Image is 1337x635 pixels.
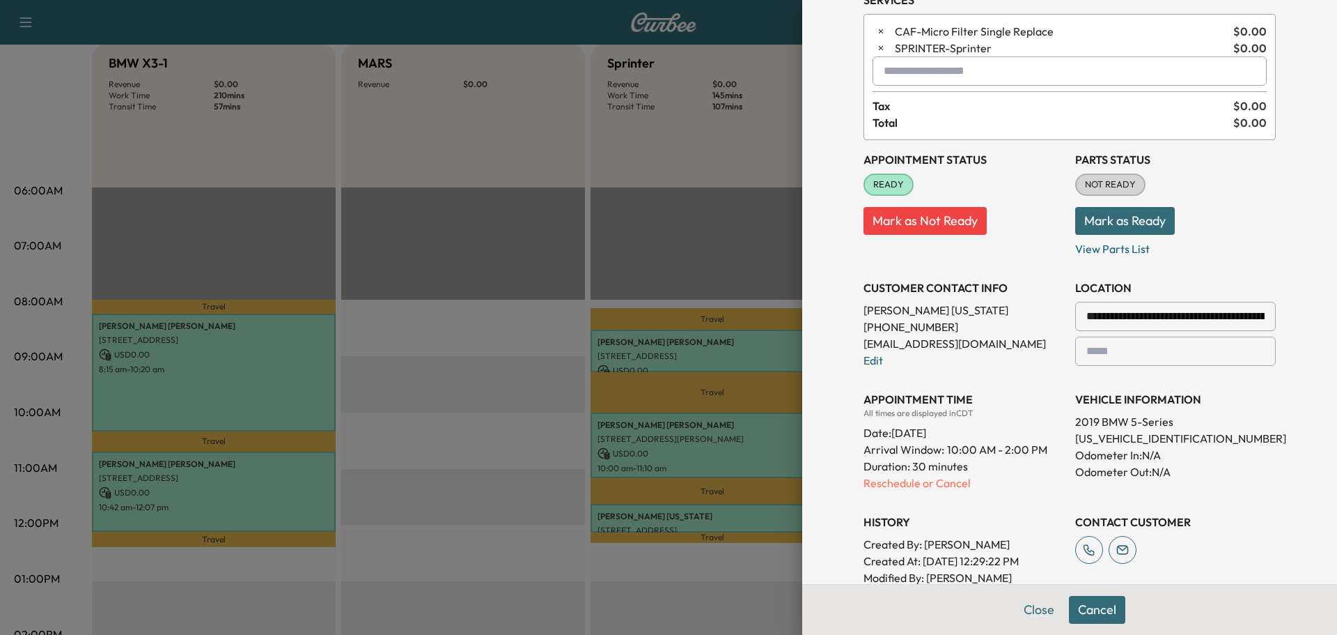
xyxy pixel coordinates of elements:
[863,441,1064,458] p: Arrival Window:
[1075,151,1276,168] h3: Parts Status
[863,335,1064,352] p: [EMAIL_ADDRESS][DOMAIN_NAME]
[863,151,1064,168] h3: Appointment Status
[863,419,1064,441] div: Date: [DATE]
[873,98,1233,114] span: Tax
[895,40,1228,56] span: Sprinter
[863,458,1064,475] p: Duration: 30 minutes
[1075,464,1276,480] p: Odometer Out: N/A
[1075,514,1276,530] h3: CONTACT CUSTOMER
[863,280,1064,296] h3: CUSTOMER CONTACT INFO
[863,302,1064,319] p: [PERSON_NAME] [US_STATE]
[863,569,1064,586] p: Modified By : [PERSON_NAME]
[895,23,1228,40] span: Micro Filter Single Replace
[1075,207,1175,235] button: Mark as Ready
[1075,447,1276,464] p: Odometer In: N/A
[1233,114,1267,131] span: $ 0.00
[863,353,883,367] a: Edit
[863,553,1064,569] p: Created At : [DATE] 12:29:22 PM
[1233,98,1267,114] span: $ 0.00
[1069,596,1125,624] button: Cancel
[865,178,912,192] span: READY
[863,536,1064,553] p: Created By : [PERSON_NAME]
[863,475,1064,491] p: Reschedule or Cancel
[863,408,1064,419] div: All times are displayed in CDT
[1075,235,1276,257] p: View Parts List
[863,319,1064,335] p: [PHONE_NUMBER]
[1075,280,1276,296] h3: LOCATION
[863,391,1064,408] h3: APPOINTMENT TIME
[1075,413,1276,430] p: 2019 BMW 5-Series
[863,207,987,235] button: Mark as Not Ready
[1233,40,1267,56] span: $ 0.00
[873,114,1233,131] span: Total
[1075,430,1276,447] p: [US_VEHICLE_IDENTIFICATION_NUMBER]
[863,514,1064,530] h3: History
[1075,391,1276,408] h3: VEHICLE INFORMATION
[1233,23,1267,40] span: $ 0.00
[1015,596,1063,624] button: Close
[947,441,1047,458] span: 10:00 AM - 2:00 PM
[1077,178,1144,192] span: NOT READY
